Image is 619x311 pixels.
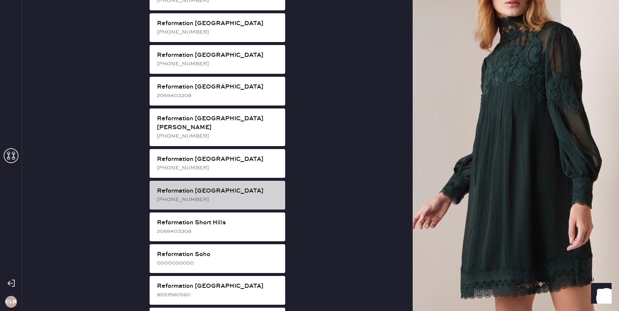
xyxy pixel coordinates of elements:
[157,91,279,100] div: 2069403308
[157,259,279,267] div: 0000000000
[157,51,279,60] div: Reformation [GEOGRAPHIC_DATA]
[157,60,279,68] div: [PHONE_NUMBER]
[157,164,279,172] div: [PHONE_NUMBER]
[157,114,279,132] div: Reformation [GEOGRAPHIC_DATA][PERSON_NAME]
[157,282,279,291] div: Reformation [GEOGRAPHIC_DATA]
[157,250,279,259] div: Reformation Soho
[157,132,279,140] div: [PHONE_NUMBER]
[157,187,279,196] div: Reformation [GEOGRAPHIC_DATA]
[157,218,279,227] div: Reformation Short Hills
[157,291,279,299] div: 8557560560
[157,196,279,204] div: [PHONE_NUMBER]
[157,83,279,91] div: Reformation [GEOGRAPHIC_DATA]
[157,227,279,235] div: 2069403308
[584,278,616,310] iframe: Front Chat
[157,19,279,28] div: Reformation [GEOGRAPHIC_DATA]
[5,299,17,304] h3: CLR
[157,28,279,36] div: [PHONE_NUMBER]
[157,155,279,164] div: Reformation [GEOGRAPHIC_DATA]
